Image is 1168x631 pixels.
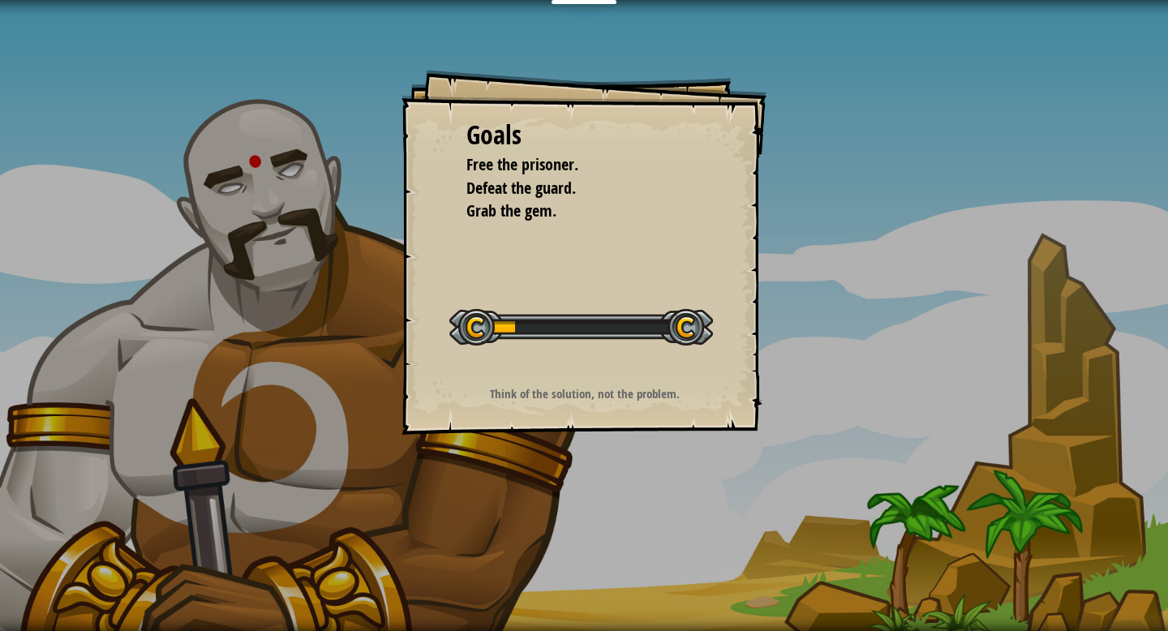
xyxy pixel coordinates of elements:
li: Grab the gem. [446,200,698,223]
li: Free the prisoner. [446,153,698,177]
span: Free the prisoner. [466,153,578,175]
span: Defeat the guard. [466,177,576,199]
div: Goals [466,117,702,154]
span: Grab the gem. [466,200,556,221]
strong: Think of the solution, not the problem. [490,385,680,402]
li: Defeat the guard. [446,177,698,200]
